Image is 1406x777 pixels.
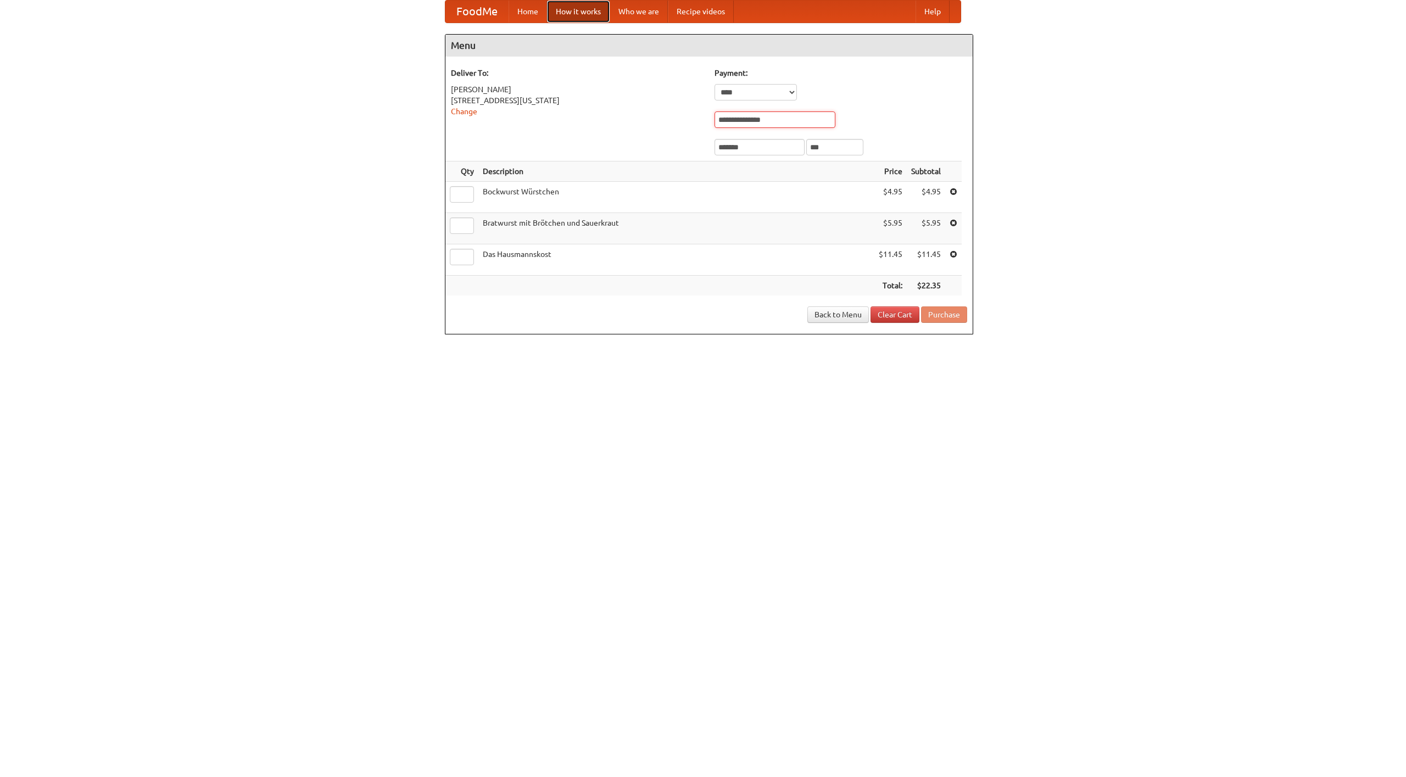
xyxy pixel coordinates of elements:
[907,182,945,213] td: $4.95
[668,1,734,23] a: Recipe videos
[451,107,477,116] a: Change
[871,306,919,323] a: Clear Cart
[907,244,945,276] td: $11.45
[451,68,704,79] h5: Deliver To:
[715,68,967,79] h5: Payment:
[547,1,610,23] a: How it works
[916,1,950,23] a: Help
[509,1,547,23] a: Home
[907,276,945,296] th: $22.35
[478,244,874,276] td: Das Hausmannskost
[874,276,907,296] th: Total:
[451,95,704,106] div: [STREET_ADDRESS][US_STATE]
[907,213,945,244] td: $5.95
[478,161,874,182] th: Description
[610,1,668,23] a: Who we are
[921,306,967,323] button: Purchase
[445,161,478,182] th: Qty
[807,306,869,323] a: Back to Menu
[478,182,874,213] td: Bockwurst Würstchen
[874,161,907,182] th: Price
[445,1,509,23] a: FoodMe
[874,244,907,276] td: $11.45
[445,35,973,57] h4: Menu
[451,84,704,95] div: [PERSON_NAME]
[907,161,945,182] th: Subtotal
[478,213,874,244] td: Bratwurst mit Brötchen und Sauerkraut
[874,182,907,213] td: $4.95
[874,213,907,244] td: $5.95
